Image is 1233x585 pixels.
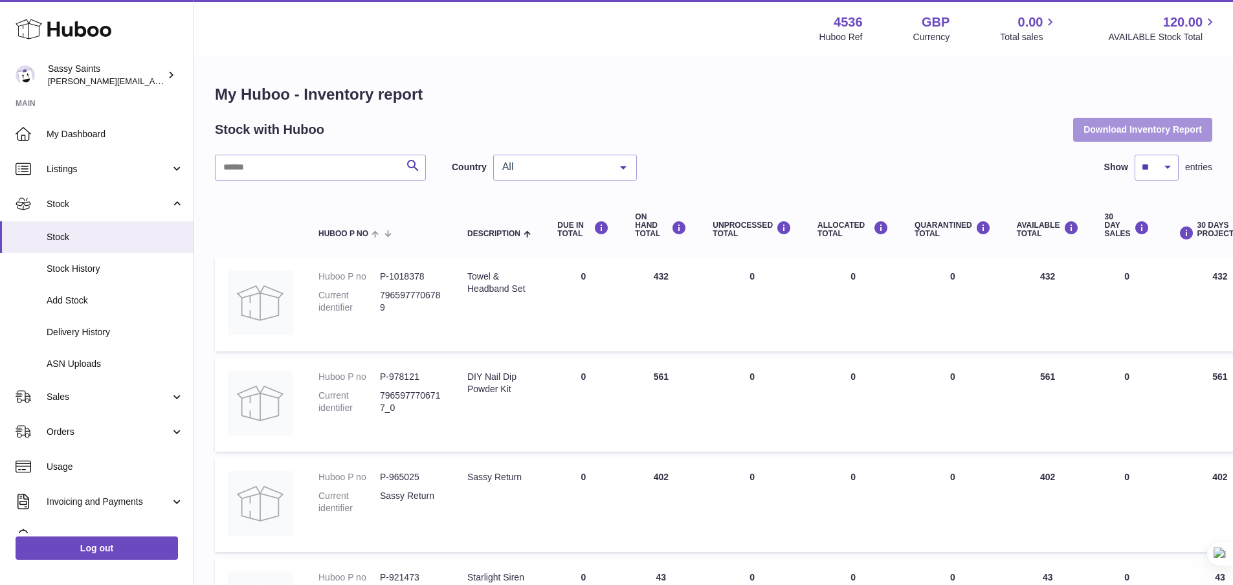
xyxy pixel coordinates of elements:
[1185,161,1212,173] span: entries
[467,230,520,238] span: Description
[499,160,610,173] span: All
[700,358,805,452] td: 0
[318,390,380,414] dt: Current identifier
[622,458,700,552] td: 402
[622,258,700,351] td: 432
[47,128,184,140] span: My Dashboard
[1004,258,1092,351] td: 432
[47,496,170,508] span: Invoicing and Payments
[467,471,531,483] div: Sassy Return
[48,76,260,86] span: [PERSON_NAME][EMAIL_ADDRESS][DOMAIN_NAME]
[228,471,293,536] img: product image
[913,31,950,43] div: Currency
[544,458,622,552] td: 0
[950,371,955,382] span: 0
[47,426,170,438] span: Orders
[318,270,380,283] dt: Huboo P no
[380,270,441,283] dd: P-1018378
[48,63,164,87] div: Sassy Saints
[950,271,955,281] span: 0
[1104,161,1128,173] label: Show
[713,221,792,238] div: UNPROCESSED Total
[47,263,184,275] span: Stock History
[819,31,863,43] div: Huboo Ref
[47,531,184,543] span: Cases
[467,371,531,395] div: DIY Nail Dip Powder Kit
[228,270,293,335] img: product image
[1108,31,1217,43] span: AVAILABLE Stock Total
[1017,221,1079,238] div: AVAILABLE Total
[635,213,687,239] div: ON HAND Total
[805,358,902,452] td: 0
[544,358,622,452] td: 0
[215,84,1212,105] h1: My Huboo - Inventory report
[47,391,170,403] span: Sales
[380,390,441,414] dd: 7965977706717_0
[380,371,441,383] dd: P-978121
[1092,258,1162,351] td: 0
[805,258,902,351] td: 0
[922,14,950,31] strong: GBP
[700,258,805,351] td: 0
[700,458,805,552] td: 0
[318,230,368,238] span: Huboo P no
[47,358,184,370] span: ASN Uploads
[1004,458,1092,552] td: 402
[467,270,531,295] div: Towel & Headband Set
[380,571,441,584] dd: P-921473
[1000,31,1058,43] span: Total sales
[1163,14,1203,31] span: 120.00
[544,258,622,351] td: 0
[1092,358,1162,452] td: 0
[318,471,380,483] dt: Huboo P no
[318,571,380,584] dt: Huboo P no
[47,163,170,175] span: Listings
[215,121,324,138] h2: Stock with Huboo
[16,65,35,85] img: ramey@sassysaints.com
[47,294,184,307] span: Add Stock
[47,231,184,243] span: Stock
[380,490,441,514] dd: Sassy Return
[1092,458,1162,552] td: 0
[318,289,380,314] dt: Current identifier
[950,572,955,582] span: 0
[318,490,380,514] dt: Current identifier
[1105,213,1150,239] div: 30 DAY SALES
[915,221,991,238] div: QUARANTINED Total
[47,198,170,210] span: Stock
[1018,14,1043,31] span: 0.00
[380,471,441,483] dd: P-965025
[1108,14,1217,43] a: 120.00 AVAILABLE Stock Total
[380,289,441,314] dd: 7965977706789
[1004,358,1092,452] td: 561
[622,358,700,452] td: 561
[318,371,380,383] dt: Huboo P no
[47,326,184,338] span: Delivery History
[47,461,184,473] span: Usage
[950,472,955,482] span: 0
[805,458,902,552] td: 0
[452,161,487,173] label: Country
[1000,14,1058,43] a: 0.00 Total sales
[228,371,293,436] img: product image
[817,221,889,238] div: ALLOCATED Total
[16,536,178,560] a: Log out
[557,221,609,238] div: DUE IN TOTAL
[1073,118,1212,141] button: Download Inventory Report
[834,14,863,31] strong: 4536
